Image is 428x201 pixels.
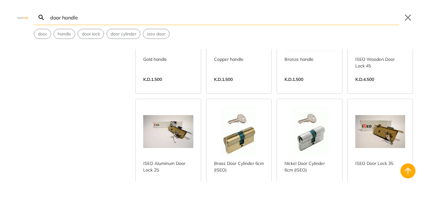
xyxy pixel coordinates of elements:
[38,31,47,37] span: door
[78,29,104,39] div: Suggestion: door lock
[107,29,140,39] button: Select suggestion: door cylinder
[34,29,51,39] div: Suggestion: door
[147,31,165,37] span: iseo door
[49,10,399,25] input: Search…
[143,29,170,39] div: Suggestion: iseo door
[54,29,75,39] div: Suggestion: handle
[111,31,136,37] span: door cylinder
[82,31,100,37] span: door lock
[38,14,45,21] svg: Search
[58,31,71,37] span: handle
[403,166,413,176] svg: Back to top
[54,29,75,39] button: Select suggestion: handle
[15,16,30,19] img: Close
[107,29,140,39] div: Suggestion: door cylinder
[143,29,169,39] button: Select suggestion: iseo door
[403,13,413,23] button: Close
[78,29,104,39] button: Select suggestion: door lock
[34,29,51,39] button: Select suggestion: door
[400,163,415,178] button: Back to top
